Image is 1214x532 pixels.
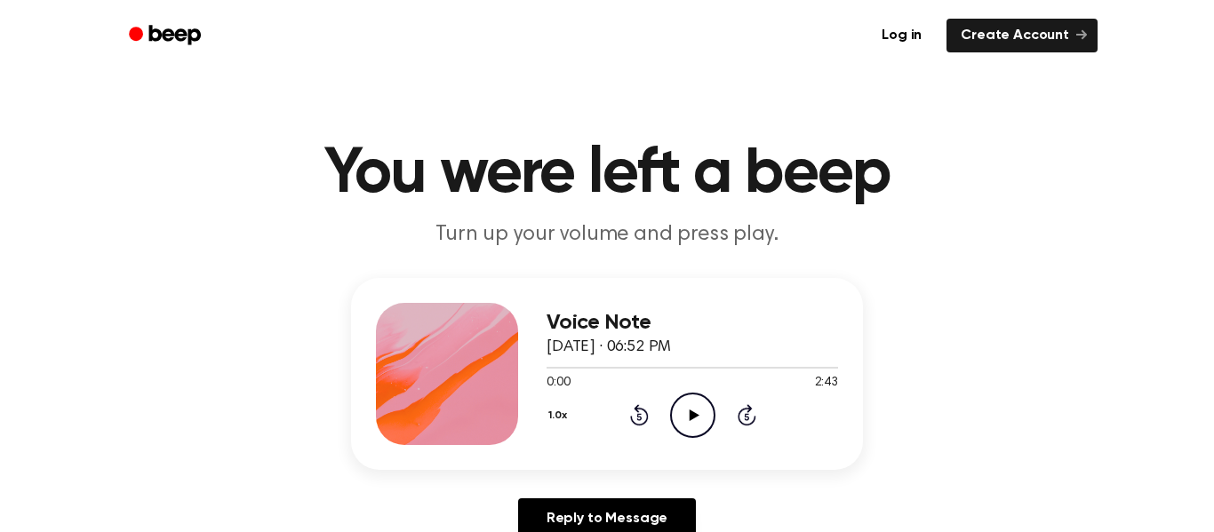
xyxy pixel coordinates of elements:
a: Log in [867,19,936,52]
h1: You were left a beep [152,142,1062,206]
a: Create Account [946,19,1098,52]
span: [DATE] · 06:52 PM [547,339,671,355]
a: Beep [116,19,217,53]
p: Turn up your volume and press play. [266,220,948,250]
span: 2:43 [815,374,838,393]
h3: Voice Note [547,311,838,335]
button: 1.0x [547,401,574,431]
span: 0:00 [547,374,570,393]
